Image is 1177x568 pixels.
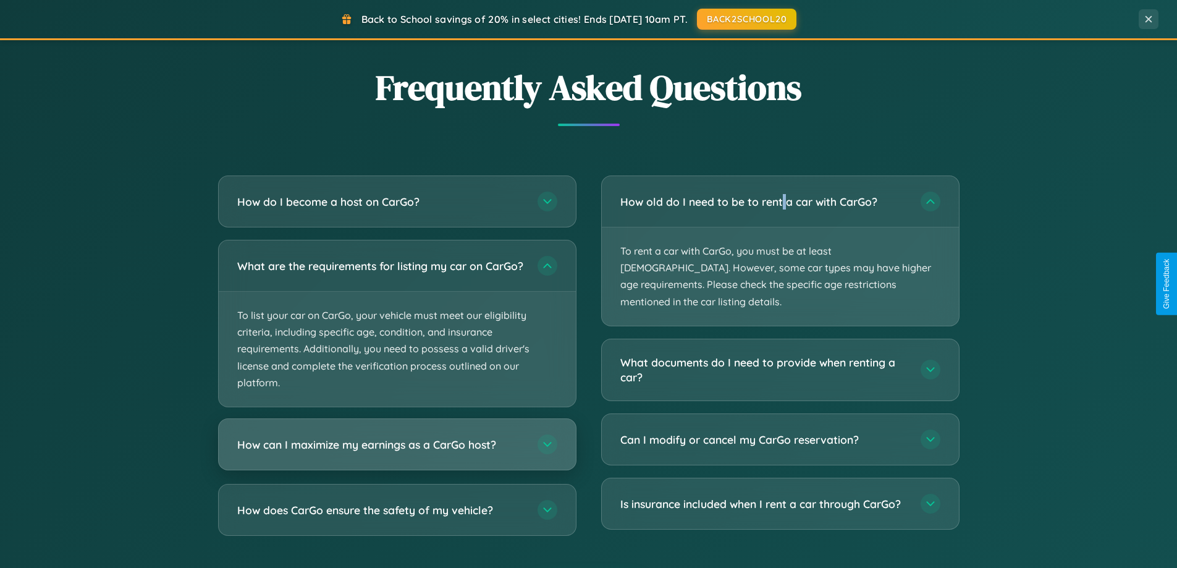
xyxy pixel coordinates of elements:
[602,227,959,326] p: To rent a car with CarGo, you must be at least [DEMOGRAPHIC_DATA]. However, some car types may ha...
[237,194,525,210] h3: How do I become a host on CarGo?
[620,432,908,447] h3: Can I modify or cancel my CarGo reservation?
[237,502,525,518] h3: How does CarGo ensure the safety of my vehicle?
[237,258,525,274] h3: What are the requirements for listing my car on CarGo?
[218,64,960,111] h2: Frequently Asked Questions
[1162,259,1171,309] div: Give Feedback
[697,9,796,30] button: BACK2SCHOOL20
[620,496,908,512] h3: Is insurance included when I rent a car through CarGo?
[361,13,688,25] span: Back to School savings of 20% in select cities! Ends [DATE] 10am PT.
[620,355,908,385] h3: What documents do I need to provide when renting a car?
[620,194,908,210] h3: How old do I need to be to rent a car with CarGo?
[237,437,525,452] h3: How can I maximize my earnings as a CarGo host?
[219,292,576,407] p: To list your car on CarGo, your vehicle must meet our eligibility criteria, including specific ag...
